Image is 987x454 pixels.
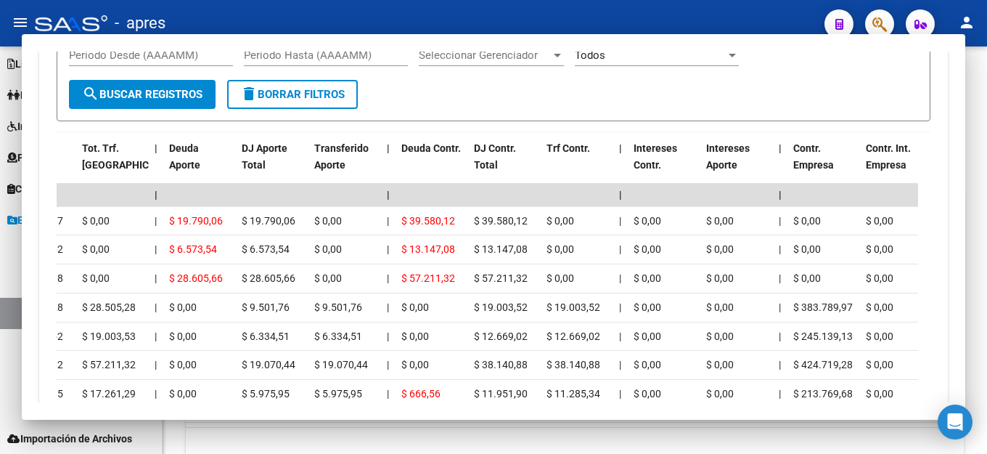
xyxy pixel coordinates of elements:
[82,331,136,342] span: $ 19.003,53
[82,85,99,102] mat-icon: search
[419,49,551,62] span: Seleccionar Gerenciador
[242,388,290,400] span: $ 5.975,95
[387,243,389,255] span: |
[779,142,782,154] span: |
[7,56,134,72] span: Liquidación de Convenios
[793,359,853,370] span: $ 424.719,28
[314,331,362,342] span: $ 6.334,51
[242,243,290,255] span: $ 6.573,54
[227,80,358,109] button: Borrar Filtros
[242,142,287,171] span: DJ Aporte Total
[793,301,853,313] span: $ 383.789,97
[155,272,157,284] span: |
[314,301,362,313] span: $ 9.501,76
[779,243,781,255] span: |
[619,243,621,255] span: |
[169,142,200,171] span: Deuda Aporte
[546,388,600,400] span: $ 11.285,34
[169,215,223,227] span: $ 19.790,06
[242,301,290,313] span: $ 9.501,76
[7,150,94,166] span: Fiscalización RG
[82,243,110,255] span: $ 0,00
[314,272,342,284] span: $ 0,00
[938,405,972,439] div: Open Intercom Messenger
[779,272,781,284] span: |
[793,142,834,171] span: Contr. Empresa
[155,388,157,400] span: |
[7,431,132,447] span: Importación de Archivos
[866,301,893,313] span: $ 0,00
[546,359,600,370] span: $ 38.140,88
[387,272,389,284] span: |
[779,301,781,313] span: |
[706,301,734,313] span: $ 0,00
[155,301,157,313] span: |
[619,189,622,200] span: |
[82,142,181,171] span: Tot. Trf. [GEOGRAPHIC_DATA]
[82,272,110,284] span: $ 0,00
[546,331,600,342] span: $ 12.669,02
[82,359,136,370] span: $ 57.211,32
[387,388,389,400] span: |
[779,331,781,342] span: |
[628,133,700,197] datatable-header-cell: Intereses Contr.
[866,272,893,284] span: $ 0,00
[242,215,295,227] span: $ 19.790,06
[706,331,734,342] span: $ 0,00
[242,331,290,342] span: $ 6.334,51
[236,133,308,197] datatable-header-cell: DJ Aporte Total
[314,359,368,370] span: $ 19.070,44
[706,243,734,255] span: $ 0,00
[634,301,661,313] span: $ 0,00
[619,142,622,154] span: |
[401,359,429,370] span: $ 0,00
[866,388,893,400] span: $ 0,00
[474,272,528,284] span: $ 57.211,32
[7,118,142,134] span: Integración (discapacidad)
[468,133,541,197] datatable-header-cell: DJ Contr. Total
[169,243,217,255] span: $ 6.573,54
[860,133,933,197] datatable-header-cell: Contr. Int. Empresa
[401,142,461,154] span: Deuda Contr.
[155,331,157,342] span: |
[242,272,295,284] span: $ 28.605,66
[387,359,389,370] span: |
[115,7,165,39] span: - apres
[541,133,613,197] datatable-header-cell: Trf Contr.
[82,215,110,227] span: $ 0,00
[314,215,342,227] span: $ 0,00
[169,388,197,400] span: $ 0,00
[163,133,236,197] datatable-header-cell: Deuda Aporte
[240,88,345,101] span: Borrar Filtros
[619,388,621,400] span: |
[619,215,621,227] span: |
[634,243,661,255] span: $ 0,00
[787,133,860,197] datatable-header-cell: Contr. Empresa
[575,49,605,62] span: Todos
[155,359,157,370] span: |
[634,359,661,370] span: $ 0,00
[82,301,136,313] span: $ 28.505,28
[155,243,157,255] span: |
[700,133,773,197] datatable-header-cell: Intereses Aporte
[474,142,516,171] span: DJ Contr. Total
[634,272,661,284] span: $ 0,00
[314,243,342,255] span: $ 0,00
[634,388,661,400] span: $ 0,00
[793,243,821,255] span: $ 0,00
[242,359,295,370] span: $ 19.070,44
[474,243,528,255] span: $ 13.147,08
[474,301,528,313] span: $ 19.003,52
[12,14,29,31] mat-icon: menu
[401,331,429,342] span: $ 0,00
[793,272,821,284] span: $ 0,00
[387,189,390,200] span: |
[546,142,590,154] span: Trf Contr.
[69,80,216,109] button: Buscar Registros
[155,142,157,154] span: |
[619,301,621,313] span: |
[240,85,258,102] mat-icon: delete
[706,272,734,284] span: $ 0,00
[401,388,441,400] span: $ 666,56
[387,331,389,342] span: |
